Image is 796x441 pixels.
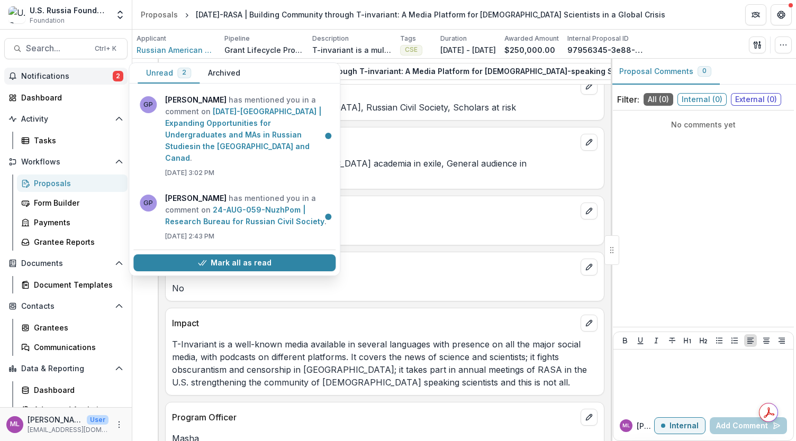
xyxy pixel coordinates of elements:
a: Tasks [17,132,128,149]
span: Workflows [21,158,111,167]
button: Add Comment [710,417,787,434]
p: Description [312,34,349,43]
button: Bold [619,334,631,347]
span: Notifications [21,72,113,81]
div: Grantees [34,322,119,333]
button: Partners [745,4,766,25]
span: Search... [26,43,88,53]
p: Participant Type [172,136,576,149]
a: [DATE]-[GEOGRAPHIC_DATA] | Expanding Opportunities for Undergraduates and MAs in Russian Studiesi... [165,107,322,162]
button: Italicize [650,334,663,347]
button: Mark all as read [133,254,336,271]
span: Documents [21,259,111,268]
button: Open entity switcher [113,4,128,25]
span: All ( 0 ) [644,93,673,106]
button: Strike [666,334,679,347]
a: Communications [17,338,128,356]
p: has mentioned you in a comment on . [165,192,329,227]
button: Internal [654,417,705,434]
div: Grantee Reports [34,236,119,247]
a: Advanced Analytics [17,401,128,418]
a: Dashboard [4,89,128,106]
div: Advanced Analytics [34,404,119,415]
div: Document Templates [34,279,119,290]
button: More [113,418,125,431]
p: Internal Proposal ID [567,34,629,43]
p: Media Coverage [172,226,598,238]
p: 97956345-3e88-4fb6-9b45-5c88b2ef5cfa [567,44,647,56]
div: [DATE]-RASA | Building Community through T-invariant: A Media Platform for [DEMOGRAPHIC_DATA] Sci... [196,9,665,20]
p: Subject Matter Tags [172,80,576,93]
div: Dashboard [34,384,119,396]
button: edit [581,203,598,219]
p: T-invariant is a multimedia platform for scientists and science journalists that was launched on ... [312,44,392,56]
p: Filter: [617,93,639,106]
button: Search... [4,38,128,59]
div: Dashboard [21,92,119,103]
button: Open Workflows [4,153,128,170]
a: Russian American Science Association [137,44,216,56]
button: Archived [200,63,249,84]
button: Proposal Comments [611,59,720,85]
a: Grantee Reports [17,233,128,251]
button: edit [581,259,598,275]
p: T-Invariant is a well-known media available in several languages with presence on all the major s... [172,338,598,389]
button: edit [581,78,598,95]
div: Tasks [34,135,119,146]
a: Document Templates [17,276,128,293]
button: Align Left [744,334,757,347]
button: Open Data & Reporting [4,360,128,377]
p: Education, Expertise on [GEOGRAPHIC_DATA], Russian Civil Society, Scholars at risk [172,101,598,114]
p: Program Officer [172,411,576,424]
button: Bullet List [713,334,726,347]
button: edit [581,315,598,332]
div: Maria Lvova [10,421,20,428]
button: Building Community through T-invariant: A Media Platform for [DEMOGRAPHIC_DATA]-speaking Scientis... [245,63,744,80]
button: Notifications2 [4,68,128,85]
button: Open Activity [4,111,128,127]
span: 0 [702,67,707,75]
p: Internal [670,421,699,430]
p: Applicant [137,34,166,43]
button: Heading 2 [697,334,710,347]
button: Get Help [771,4,792,25]
p: Tags [400,34,416,43]
a: Dashboard [17,381,128,399]
span: Foundation [30,16,65,25]
button: Align Center [760,334,773,347]
button: Unread [138,63,200,84]
p: Grant Modified? [172,261,576,273]
div: Proposals [141,9,178,20]
span: CSE [405,46,418,53]
p: Educators/Researchers, [DEMOGRAPHIC_DATA] academia in exile, General audience in [GEOGRAPHIC_DATA] [172,157,598,182]
button: Open Documents [4,255,128,272]
span: 2 [113,71,123,81]
p: Awarded Amount [504,34,559,43]
button: Underline [634,334,647,347]
nav: breadcrumb [137,7,670,22]
p: [DATE] - [DATE] [440,44,496,56]
div: Maria Lvova [622,423,630,428]
p: [PERSON_NAME] [28,414,83,425]
a: Form Builder [17,194,128,212]
img: U.S. Russia Foundation [8,6,25,23]
button: edit [581,409,598,426]
p: Activity Type [172,205,576,217]
p: No [172,282,598,295]
p: [EMAIL_ADDRESS][DOMAIN_NAME] [28,425,108,435]
span: 2 [182,69,186,76]
a: Payments [17,214,128,231]
span: External ( 0 ) [731,93,781,106]
a: Proposals [137,7,182,22]
p: [PERSON_NAME] [637,420,654,431]
div: Payments [34,217,119,228]
a: 24-AUG-059-NuzhPom | Research Bureau for Russian Civil Society [165,205,324,226]
p: No comments yet [617,119,790,130]
p: Pipeline [224,34,250,43]
span: Internal ( 0 ) [677,93,727,106]
p: Duration [440,34,467,43]
button: Align Right [775,334,788,347]
p: has mentioned you in a comment on . [165,94,329,164]
button: Heading 1 [681,334,694,347]
p: User [87,415,108,425]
